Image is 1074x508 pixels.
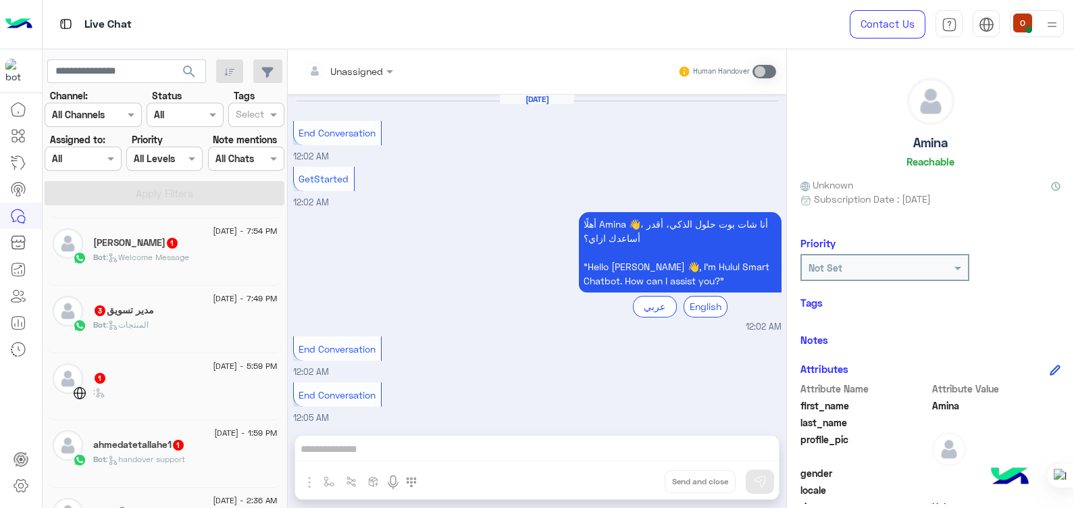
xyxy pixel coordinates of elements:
[800,432,929,463] span: profile_pic
[979,17,994,32] img: tab
[579,212,782,293] p: 4/9/2025, 12:02 AM
[234,88,255,103] label: Tags
[932,466,1061,480] span: null
[45,181,284,205] button: Apply Filters
[913,135,948,151] h5: Amina
[73,251,86,265] img: WhatsApp
[106,252,189,262] span: : Welcome Message
[932,399,1061,413] span: Amina
[73,453,86,467] img: WhatsApp
[93,237,179,249] h5: ابو سعو
[299,343,376,355] span: End Conversation
[932,432,966,466] img: defaultAdmin.png
[213,225,277,237] span: [DATE] - 7:54 PM
[53,363,83,394] img: defaultAdmin.png
[850,10,925,39] a: Contact Us
[95,373,105,384] span: 1
[932,483,1061,497] span: null
[53,296,83,326] img: defaultAdmin.png
[800,237,836,249] h6: Priority
[800,415,929,430] span: last_name
[293,413,329,423] span: 12:05 AM
[234,107,264,124] div: Select
[95,305,105,316] span: 3
[906,155,954,168] h6: Reachable
[73,386,86,400] img: WebChat
[500,95,574,104] h6: [DATE]
[173,440,184,451] span: 1
[181,63,197,80] span: search
[167,238,178,249] span: 1
[93,320,106,330] span: Bot
[932,382,1061,396] span: Attribute Value
[299,173,349,184] span: GetStarted
[50,132,105,147] label: Assigned to:
[800,363,848,375] h6: Attributes
[814,192,931,206] span: Subscription Date : [DATE]
[93,454,106,464] span: Bot
[213,494,277,507] span: [DATE] - 2:36 AM
[633,296,677,317] div: عربي
[50,88,88,103] label: Channel:
[665,470,736,493] button: Send and close
[800,466,929,480] span: gender
[53,430,83,461] img: defaultAdmin.png
[57,16,74,32] img: tab
[73,319,86,332] img: WhatsApp
[93,252,106,262] span: Bot
[93,439,185,451] h5: ahmedatetallahe1
[106,320,149,330] span: : المنتجات
[936,10,963,39] a: tab
[93,386,105,397] span: :
[800,297,1060,309] h6: Tags
[132,132,163,147] label: Priority
[84,16,132,34] p: Live Chat
[693,66,750,77] small: Human Handover
[213,132,277,147] label: Note mentions
[800,334,828,346] h6: Notes
[1013,14,1032,32] img: userImage
[908,78,954,124] img: defaultAdmin.png
[299,389,376,401] span: End Conversation
[93,305,154,316] h5: مدير تسويق
[800,178,853,192] span: Unknown
[293,367,329,377] span: 12:02 AM
[106,454,185,464] span: : handover support
[684,296,727,317] div: English
[213,360,277,372] span: [DATE] - 5:59 PM
[942,17,957,32] img: tab
[5,10,32,39] img: Logo
[173,59,206,88] button: search
[1044,16,1060,33] img: profile
[53,228,83,259] img: defaultAdmin.png
[800,399,929,413] span: first_name
[746,321,782,334] span: 12:02 AM
[986,454,1033,501] img: hulul-logo.png
[213,293,277,305] span: [DATE] - 7:49 PM
[299,127,376,138] span: End Conversation
[800,382,929,396] span: Attribute Name
[293,197,329,207] span: 12:02 AM
[5,59,30,83] img: 114004088273201
[800,483,929,497] span: locale
[152,88,182,103] label: Status
[214,427,277,439] span: [DATE] - 1:59 PM
[293,151,329,161] span: 12:02 AM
